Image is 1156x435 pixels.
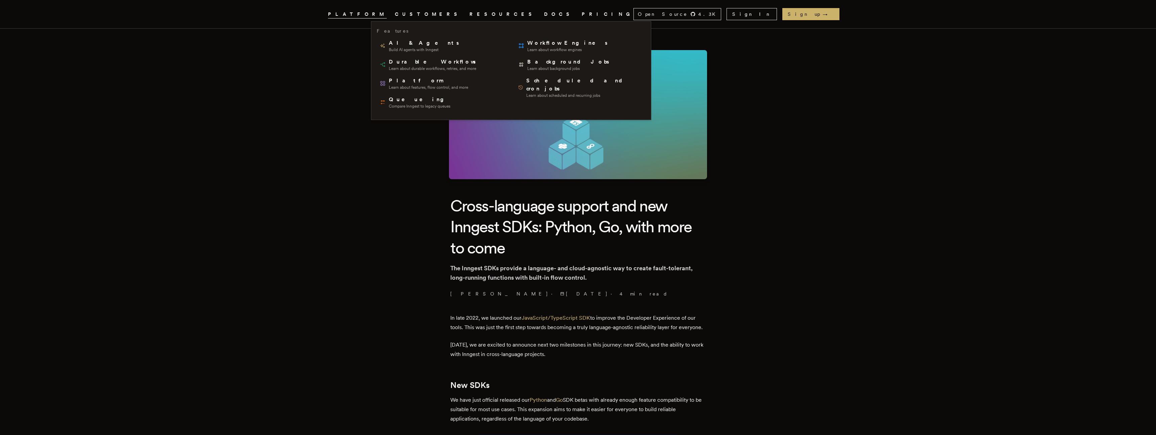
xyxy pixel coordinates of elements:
span: Open Source [638,11,688,17]
p: [DATE], we are excited to announce next two milestones in this journey: new SDKs, and the ability... [450,340,706,359]
a: Scheduled and cron jobsLearn about scheduled and recurring jobs [515,74,646,101]
span: Learn about workflow engines [527,47,609,52]
span: Learn about background jobs [527,66,610,71]
span: → [823,11,834,17]
a: Workflow EnginesLearn about workflow engines [515,36,646,55]
h1: Cross-language support and new Inngest SDKs: Python, Go, with more to come [450,195,706,258]
span: Platform [389,77,468,85]
button: RESOURCES [469,10,536,18]
a: PlatformLearn about features, flow control, and more [377,74,507,93]
span: 4 min read [620,290,668,297]
a: CUSTOMERS [395,10,461,18]
a: QueueingCompare Inngest to legacy queues [377,93,507,112]
a: JavaScript/TypeScript SDK [522,315,590,321]
h3: Features [377,27,408,35]
a: DOCS [544,10,574,18]
a: AI & AgentsBuild AI agents with Inngest [377,36,507,55]
span: Learn about features, flow control, and more [389,85,468,90]
span: Background Jobs [527,58,610,66]
a: Background JobsLearn about background jobs [515,55,646,74]
a: Sign In [727,8,777,20]
span: Workflow Engines [527,39,609,47]
span: AI & Agents [389,39,460,47]
p: · · [450,290,706,297]
button: PLATFORM [328,10,387,18]
span: Learn about scheduled and recurring jobs [526,93,643,98]
span: 4.3 K [698,11,719,17]
span: Build AI agents with Inngest [389,47,460,52]
span: Learn about durable workflows, retries, and more [389,66,477,71]
a: PRICING [582,10,633,18]
a: [PERSON_NAME] [450,290,548,297]
a: Sign up [782,8,839,20]
h2: New SDKs [450,381,706,390]
span: [DATE] [560,290,608,297]
p: In late 2022, we launched our to improve the Developer Experience of our tools. This was just the... [450,313,706,332]
span: Queueing [389,95,450,104]
a: Durable WorkflowsLearn about durable workflows, retries, and more [377,55,507,74]
a: Python [530,397,547,403]
span: Scheduled and cron jobs [526,77,643,93]
span: Durable Workflows [389,58,477,66]
a: Go [556,397,563,403]
span: Compare Inngest to legacy queues [389,104,450,109]
p: We have just official released our and SDK betas with already enough feature compatibility to be ... [450,395,706,424]
p: The Inngest SDKs provide a language- and cloud-agnostic way to create fault-tolerant, long-runnin... [450,264,706,282]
